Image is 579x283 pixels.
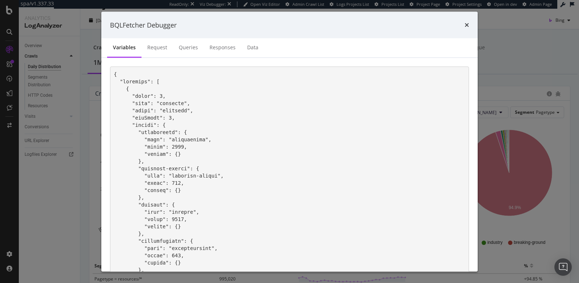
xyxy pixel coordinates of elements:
[113,44,136,51] div: Variables
[465,20,469,30] div: times
[554,258,572,276] div: Open Intercom Messenger
[110,20,177,30] div: BQLFetcher Debugger
[101,12,478,271] div: modal
[210,44,236,51] div: Responses
[179,44,198,51] div: Queries
[147,44,167,51] div: Request
[247,44,258,51] div: Data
